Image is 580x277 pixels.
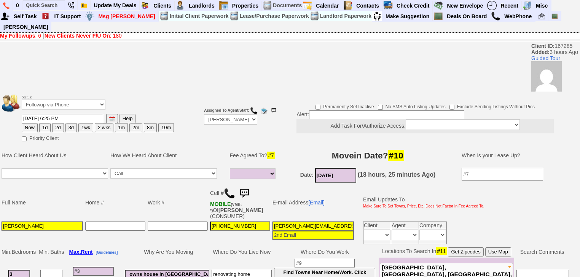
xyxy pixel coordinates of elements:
[454,144,567,167] td: When is your Lease Up?
[13,0,22,10] a: 0
[22,133,59,142] label: Priority Client
[39,123,51,132] button: 1d
[81,2,87,9] img: Bookmark.png
[109,144,226,167] td: How We Heard About Client
[533,1,551,11] a: Misc
[69,249,92,255] b: Max.
[95,11,158,21] a: Msg [PERSON_NAME]
[343,1,352,10] img: contact.png
[300,172,314,178] b: Date:
[283,149,453,162] h3: Movein Date?
[378,105,383,110] input: No SMS Auto Listing Updates
[267,152,275,159] span: #7
[0,246,38,258] td: Min.
[308,199,325,206] a: [Email]
[169,11,229,21] td: Initial Client Paperwork
[363,204,484,208] font: Make Sure To Set Towns, Price, Etc. Does Not Factor In Fee Agreed To.
[209,185,271,220] td: Cell # Of (CONSUMER)
[315,101,374,110] label: Permanently Set Inactive
[372,11,382,21] img: su2.jpg
[11,249,36,255] span: Bedrooms
[2,95,25,112] img: people.png
[38,246,65,258] td: Min. Baths
[273,246,376,258] td: Where Do You Work
[263,1,272,10] img: docs.png
[531,49,550,55] b: Added:
[313,1,342,11] a: Calendar
[485,247,511,256] button: Use Map
[436,247,446,255] span: #11
[239,11,309,21] td: Lease/Purchase Paperwork
[462,168,543,181] input: #7
[419,222,447,229] td: Company
[129,123,142,132] button: 2m
[22,95,105,108] font: Status:
[523,1,532,10] img: officebldg.png
[296,110,554,133] div: Alert:
[310,11,319,21] img: docs.png
[444,11,490,21] a: Deals On Board
[444,1,486,11] a: New Envelope
[229,144,279,167] td: Fee Agreed To?
[449,105,454,110] input: Exclude Sending Listings Without Pics
[531,61,562,92] img: 0009b40087e6e5ca0adeaf59307e9f2c
[260,107,268,114] img: compose_email.png
[295,259,355,268] input: #9
[96,250,118,255] b: [Guidelines]
[41,11,50,21] img: help2.png
[11,11,40,21] a: Self Task
[0,185,84,220] td: Full Name
[84,185,147,220] td: Home #
[204,108,249,112] b: Assigned To Agent/Staff:
[353,1,382,11] a: Contacts
[296,119,554,133] center: Add Task For/Authorize Access:
[45,33,110,39] b: New Clients Never F/U On
[433,1,443,10] img: gmoney.png
[51,11,84,21] a: IT Support
[147,185,209,220] td: Work #
[531,43,555,49] b: Client ID:
[229,1,262,11] a: Properties
[272,222,354,231] input: 1st Email - Question #0
[394,1,433,11] a: Check Credit
[0,22,51,32] a: [PERSON_NAME]
[497,1,522,11] a: Recent
[65,123,77,132] button: 3d
[3,2,10,9] img: phone.png
[210,201,231,207] font: MOBILE
[237,186,252,201] img: sms.png
[158,123,174,132] button: 10m
[0,144,109,167] td: How Client Heard About Us
[218,207,263,213] b: [PERSON_NAME]
[95,123,113,132] button: 2 wks
[271,185,355,220] td: E-mail Address
[363,222,391,229] td: Client
[73,267,114,276] input: #3
[22,123,38,132] button: Now
[91,0,140,10] a: Update My Deals
[303,1,312,10] img: appt_icon.png
[270,107,277,114] img: sms.png
[487,1,497,10] img: recent.png
[210,201,242,213] b: Verizon Wireless
[22,136,27,141] input: Priority Client
[315,105,320,110] input: Permanently Set Inactive
[109,116,115,122] img: [calendar icon]
[78,123,93,132] button: 1wk
[124,246,210,258] td: Why Are You Moving
[23,0,65,10] input: Quick Search
[272,231,354,240] input: 2nd Email
[115,123,128,132] button: 1m
[150,1,175,11] a: Clients
[98,13,155,19] font: Msg [PERSON_NAME]
[250,107,258,114] img: call.png
[224,188,235,199] img: call.png
[388,150,404,161] span: #10
[186,1,218,11] a: Landlords
[0,11,10,21] img: myadd.png
[68,2,74,9] img: phone22.png
[175,1,185,10] img: landlord.png
[448,247,483,256] button: Get Zipcodes
[81,249,93,255] span: Rent
[539,13,545,19] img: Renata@HomeSweetHomeProperties.com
